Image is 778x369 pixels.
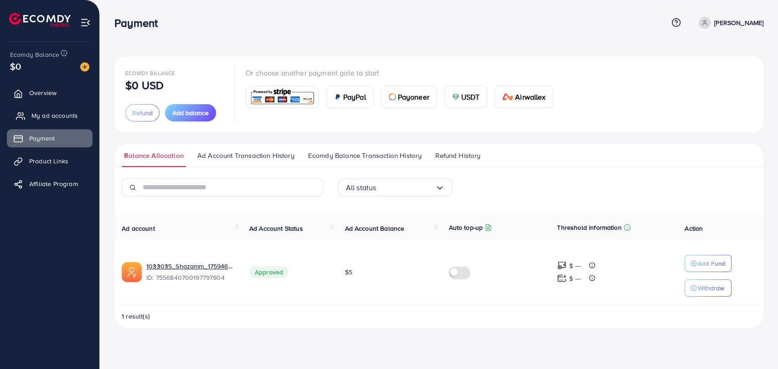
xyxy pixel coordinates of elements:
span: Payoneer [398,91,429,102]
img: card [334,93,341,101]
button: Add Fund [685,255,732,272]
div: Search for option [338,178,452,197]
img: top-up amount [557,261,567,270]
span: All status [346,181,376,195]
a: Overview [7,84,93,102]
span: My ad accounts [31,111,78,120]
img: card [502,93,513,101]
p: Add Fund [698,258,726,269]
span: Refund History [435,151,480,161]
a: cardPayPal [326,86,374,108]
img: card [389,93,396,101]
a: My ad accounts [7,106,93,125]
p: [PERSON_NAME] [714,17,763,28]
a: card [246,86,319,108]
a: cardAirwallex [495,86,553,108]
p: $0 USD [125,80,164,91]
span: Product Links [29,157,68,166]
span: ID: 7556840700197797904 [146,273,235,282]
span: $0 [10,60,21,73]
img: card [452,93,459,101]
span: Ad Account Balance [345,224,404,233]
span: Add balance [172,108,209,117]
span: Ad account [122,224,155,233]
img: top-up amount [557,273,567,283]
a: Product Links [7,152,93,170]
span: Overview [29,88,57,97]
span: $5 [345,268,352,277]
a: 1033035_Shazamm_1759464095212 [146,262,235,271]
p: Or choose another payment gate to start [246,67,561,78]
p: $ --- [569,273,581,284]
img: logo [9,13,71,27]
a: [PERSON_NAME] [695,17,763,29]
span: Ecomdy Balance [10,50,59,59]
img: ic-ads-acc.e4c84228.svg [122,262,142,282]
span: Action [685,224,703,233]
iframe: Chat [739,328,771,362]
span: Ad Account Transaction History [197,151,294,161]
a: Affiliate Program [7,175,93,193]
p: Threshold information [557,222,621,233]
span: PayPal [343,91,366,102]
p: Auto top-up [448,222,483,233]
span: Refund [132,108,153,117]
button: Withdraw [685,279,732,297]
a: Payment [7,129,93,147]
span: Affiliate Program [29,179,78,188]
input: Search for option [376,181,435,195]
p: $ --- [569,260,581,271]
span: Ecomdy Balance [125,69,175,77]
img: menu [80,17,91,28]
span: USDT [461,91,480,102]
span: Ecomdy Balance Transaction History [308,151,422,161]
span: Ad Account Status [249,224,303,233]
img: card [249,87,316,107]
a: cardPayoneer [381,86,437,108]
button: Add balance [165,104,216,121]
div: <span class='underline'>1033035_Shazamm_1759464095212</span></br>7556840700197797904 [146,262,235,283]
span: 1 result(s) [122,312,150,321]
span: Balance Allocation [124,151,184,161]
span: Approved [249,266,289,278]
h3: Payment [114,16,165,30]
p: Withdraw [698,283,724,293]
span: Airwallex [515,91,545,102]
a: cardUSDT [444,86,488,108]
span: Payment [29,134,55,143]
button: Refund [125,104,160,121]
img: image [80,62,89,71]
